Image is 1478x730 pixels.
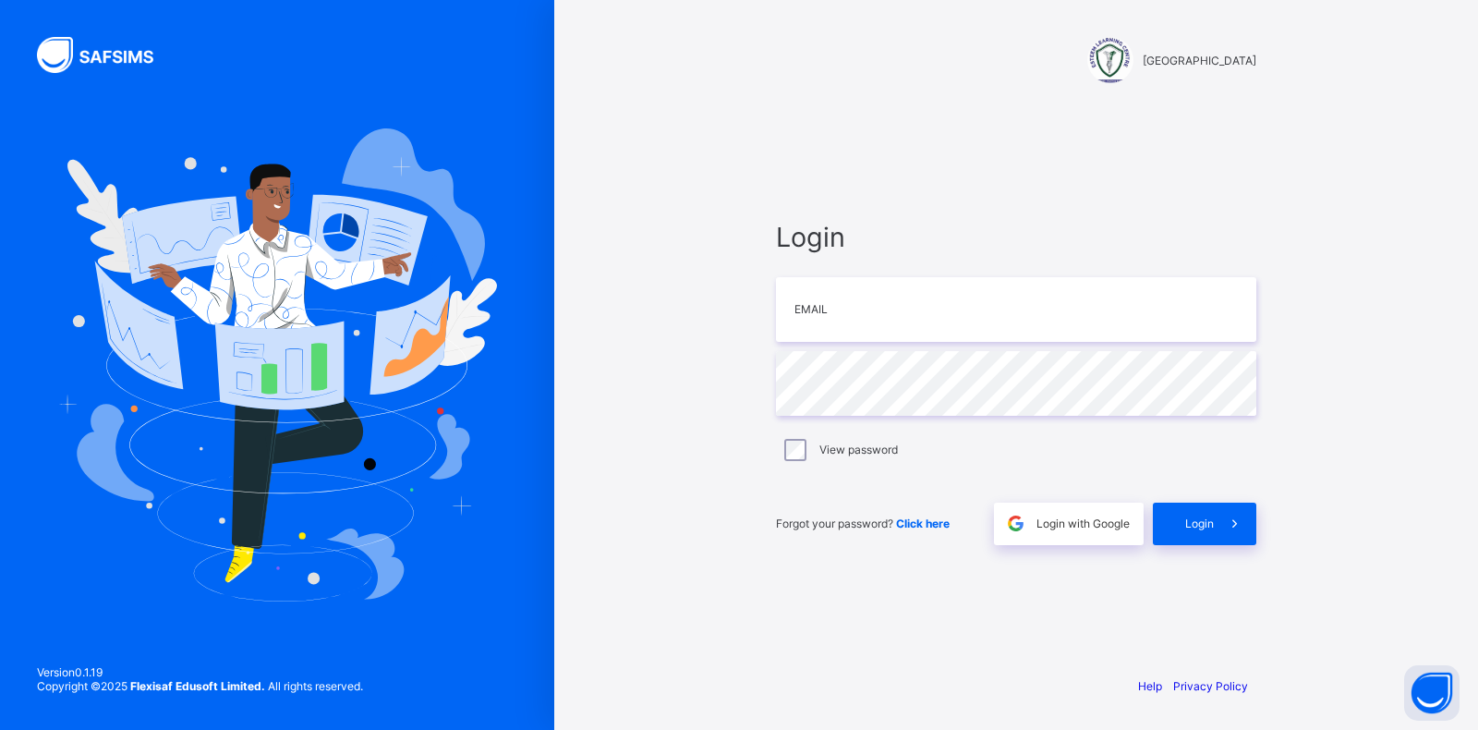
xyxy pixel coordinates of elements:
span: Version 0.1.19 [37,665,363,679]
img: google.396cfc9801f0270233282035f929180a.svg [1005,513,1026,534]
a: Help [1138,679,1162,693]
img: SAFSIMS Logo [37,37,176,73]
span: Login with Google [1036,517,1130,530]
span: Copyright © 2025 All rights reserved. [37,679,363,693]
span: Login [776,221,1256,253]
button: Open asap [1404,665,1460,721]
span: Forgot your password? [776,517,950,530]
label: View password [819,443,898,456]
img: Hero Image [57,128,497,602]
a: Privacy Policy [1173,679,1248,693]
span: [GEOGRAPHIC_DATA] [1143,54,1256,67]
a: Click here [896,517,950,530]
strong: Flexisaf Edusoft Limited. [130,679,265,693]
span: Login [1185,517,1214,530]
